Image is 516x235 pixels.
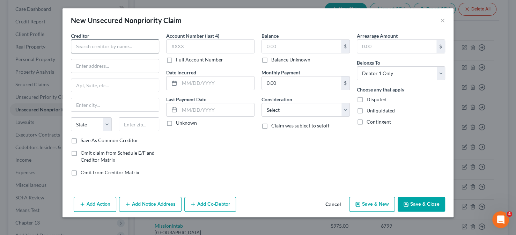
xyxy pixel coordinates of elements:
[176,119,197,126] label: Unknown
[81,137,138,144] label: Save As Common Creditor
[320,198,346,212] button: Cancel
[166,69,196,76] label: Date Incurred
[440,16,445,24] button: ×
[166,39,255,53] input: XXXX
[71,98,159,111] input: Enter city...
[184,197,236,212] button: Add Co-Debtor
[179,103,254,117] input: MM/DD/YYYY
[71,79,159,92] input: Apt, Suite, etc...
[71,15,182,25] div: New Unsecured Nonpriority Claim
[71,59,159,73] input: Enter address...
[507,211,512,217] span: 4
[119,197,182,212] button: Add Notice Address
[262,76,341,90] input: 0.00
[349,197,395,212] button: Save & New
[271,123,330,128] span: Claim was subject to setoff
[367,108,395,113] span: Unliquidated
[81,169,139,175] span: Omit from Creditor Matrix
[261,32,279,39] label: Balance
[261,96,292,103] label: Consideration
[262,40,341,53] input: 0.00
[436,40,445,53] div: $
[271,56,310,63] label: Balance Unknown
[176,56,223,63] label: Full Account Number
[357,86,404,93] label: Choose any that apply
[81,150,155,163] span: Omit claim from Schedule E/F and Creditor Matrix
[71,39,159,53] input: Search creditor by name...
[357,60,380,66] span: Belongs To
[179,76,254,90] input: MM/DD/YYYY
[367,96,386,102] span: Disputed
[119,117,160,131] input: Enter zip...
[71,33,89,39] span: Creditor
[74,197,116,212] button: Add Action
[357,40,436,53] input: 0.00
[341,40,349,53] div: $
[492,211,509,228] iframe: Intercom live chat
[367,119,391,125] span: Contingent
[341,76,349,90] div: $
[398,197,445,212] button: Save & Close
[357,32,398,39] label: Arrearage Amount
[166,32,219,39] label: Account Number (last 4)
[261,69,300,76] label: Monthly Payment
[166,96,206,103] label: Last Payment Date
